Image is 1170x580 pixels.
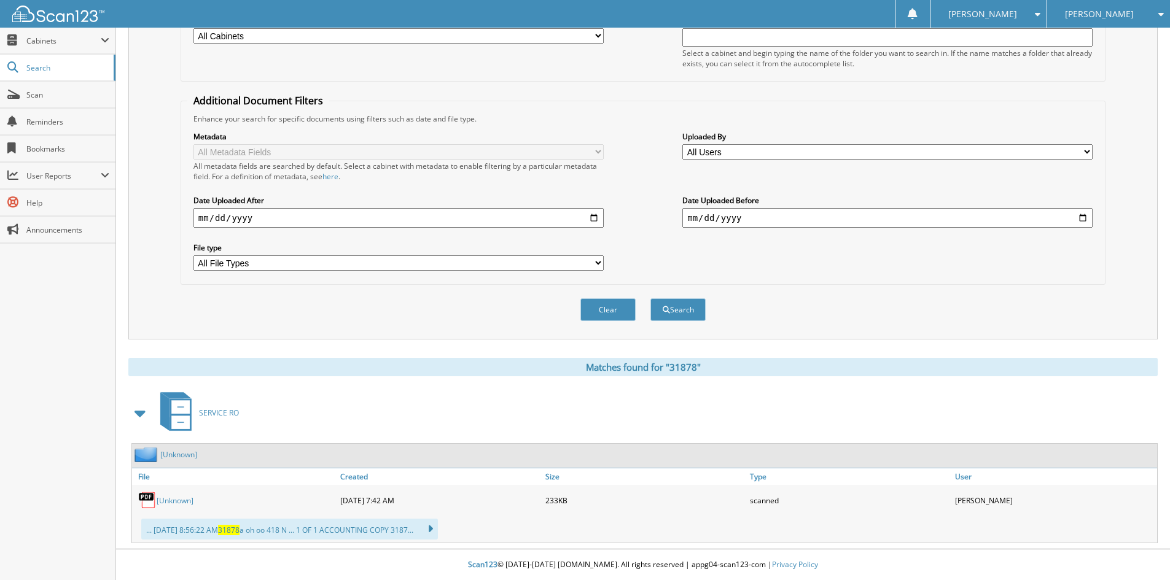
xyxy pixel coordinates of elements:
div: Matches found for "31878" [128,358,1158,376]
span: [PERSON_NAME] [1065,10,1134,18]
label: Metadata [193,131,604,142]
span: Search [26,63,107,73]
span: Reminders [26,117,109,127]
div: Select a cabinet and begin typing the name of the folder you want to search in. If the name match... [682,48,1093,69]
div: © [DATE]-[DATE] [DOMAIN_NAME]. All rights reserved | appg04-scan123-com | [116,550,1170,580]
iframe: Chat Widget [1109,521,1170,580]
div: scanned [747,488,952,512]
label: File type [193,242,604,253]
a: Type [747,468,952,485]
span: Cabinets [26,36,101,46]
a: User [952,468,1157,485]
div: Enhance your search for specific documents using filters such as date and file type. [187,114,1099,124]
img: PDF.png [138,491,157,509]
a: Created [337,468,542,485]
input: end [682,208,1093,228]
span: Scan [26,90,109,100]
span: User Reports [26,171,101,181]
a: [Unknown] [157,495,193,506]
a: here [322,171,338,182]
input: start [193,208,604,228]
div: All metadata fields are searched by default. Select a cabinet with metadata to enable filtering b... [193,161,604,182]
button: Search [650,298,706,321]
div: 233KB [542,488,747,512]
span: SERVICE RO [199,408,239,418]
legend: Additional Document Filters [187,94,329,107]
span: Bookmarks [26,144,109,154]
span: 31878 [218,525,240,535]
label: Date Uploaded After [193,195,604,206]
a: Size [542,468,747,485]
span: Scan123 [468,559,497,570]
div: [PERSON_NAME] [952,488,1157,512]
a: Privacy Policy [772,559,818,570]
img: folder2.png [135,447,160,462]
a: File [132,468,337,485]
button: Clear [580,298,636,321]
img: scan123-logo-white.svg [12,6,104,22]
a: [Unknown] [160,449,197,460]
div: [DATE] 7:42 AM [337,488,542,512]
span: [PERSON_NAME] [948,10,1017,18]
span: Help [26,198,109,208]
span: Announcements [26,225,109,235]
div: ... [DATE] 8:56:22 AM a oh oo 418 N ... 1 OF 1 ACCOUNTING COPY 3187... [141,519,438,539]
label: Date Uploaded Before [682,195,1093,206]
a: SERVICE RO [153,389,239,437]
label: Uploaded By [682,131,1093,142]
